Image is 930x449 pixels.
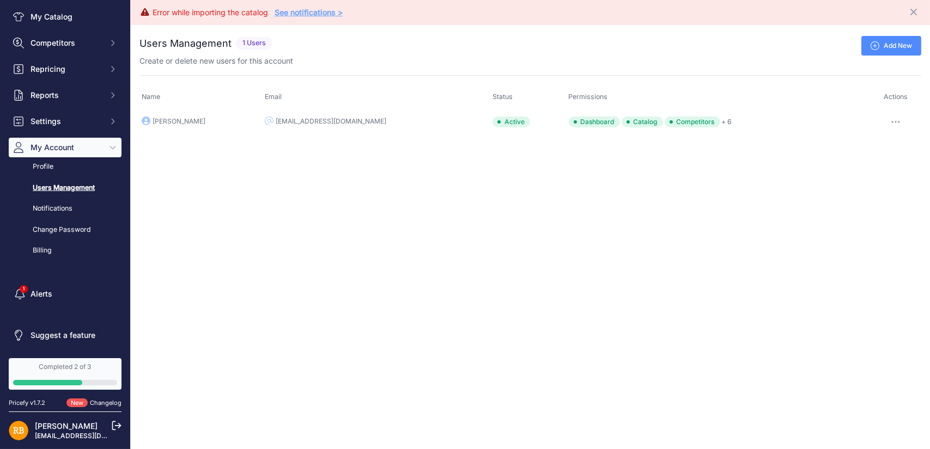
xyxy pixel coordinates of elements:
button: Close [908,4,921,17]
div: Pricefy v1.7.2 [9,398,45,408]
button: Competitors [9,33,121,53]
span: Permissions [569,93,608,101]
div: [EMAIL_ADDRESS][DOMAIN_NAME] [276,117,386,126]
span: Competitors [665,116,720,127]
button: Settings [9,112,121,131]
span: Email [265,93,282,101]
div: Active [493,116,530,127]
span: Settings [31,116,102,127]
a: My Catalog [9,7,121,27]
span: Name [142,93,160,101]
a: + 6 [722,118,732,126]
a: Suggest a feature [9,325,121,345]
span: Status [493,93,513,101]
span: Competitors [31,38,102,48]
button: Reports [9,85,121,105]
a: See notifications > [275,8,343,17]
span: Repricing [31,64,102,75]
span: Reports [31,90,102,101]
div: Error while importing the catalog [153,7,268,18]
button: Repricing [9,59,121,79]
a: Alerts [9,284,121,304]
span: Dashboard [569,116,620,127]
span: Catalog [622,116,663,127]
a: Billing [9,241,121,260]
span: New [66,398,88,408]
div: [PERSON_NAME] [153,117,205,126]
a: [EMAIL_ADDRESS][DOMAIN_NAME] [35,432,149,440]
p: Create or delete new users for this account [139,56,293,66]
a: Users Management [9,179,121,198]
h2: Users Management [139,36,232,51]
button: My Account [9,138,121,157]
span: My Account [31,142,102,153]
a: [PERSON_NAME] [35,421,98,430]
a: Completed 2 of 3 [9,358,121,390]
a: Add New [861,36,921,56]
div: Completed 2 of 3 [13,362,117,371]
a: Change Password [9,220,121,239]
a: Profile [9,157,121,176]
a: Changelog [90,399,121,407]
span: 1 Users [236,37,272,50]
span: Actions [884,93,908,101]
a: Notifications [9,199,121,218]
